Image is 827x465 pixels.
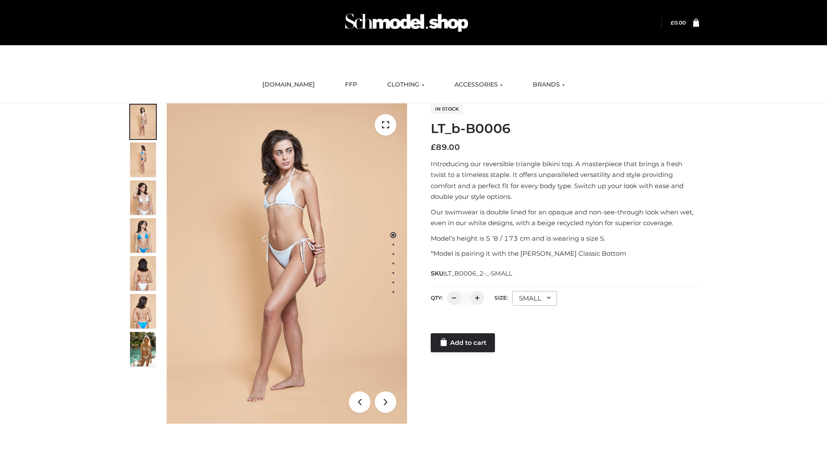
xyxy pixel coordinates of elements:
[130,256,156,291] img: ArielClassicBikiniTop_CloudNine_AzureSky_OW114ECO_7-scaled.jpg
[431,248,699,259] p: *Model is pairing it with the [PERSON_NAME] Classic Bottom
[431,233,699,244] p: Model’s height is 5 ‘8 / 173 cm and is wearing a size S.
[494,294,508,301] label: Size:
[130,143,156,177] img: ArielClassicBikiniTop_CloudNine_AzureSky_OW114ECO_2-scaled.jpg
[671,19,674,26] span: £
[448,75,509,94] a: ACCESSORIES
[130,180,156,215] img: ArielClassicBikiniTop_CloudNine_AzureSky_OW114ECO_3-scaled.jpg
[130,332,156,366] img: Arieltop_CloudNine_AzureSky2.jpg
[671,19,686,26] bdi: 0.00
[431,104,463,114] span: In stock
[445,270,512,277] span: LT_B0006_2-_-SMALL
[431,158,699,202] p: Introducing our reversible triangle bikini top. A masterpiece that brings a fresh twist to a time...
[526,75,571,94] a: BRANDS
[431,121,699,136] h1: LT_b-B0006
[431,143,460,152] bdi: 89.00
[431,207,699,229] p: Our swimwear is double lined for an opaque and non-see-through look when wet, even in our white d...
[512,291,557,306] div: SMALL
[339,75,364,94] a: FFP
[431,143,436,152] span: £
[431,268,513,279] span: SKU:
[381,75,431,94] a: CLOTHING
[431,294,443,301] label: QTY:
[130,218,156,253] img: ArielClassicBikiniTop_CloudNine_AzureSky_OW114ECO_4-scaled.jpg
[130,105,156,139] img: ArielClassicBikiniTop_CloudNine_AzureSky_OW114ECO_1-scaled.jpg
[256,75,321,94] a: [DOMAIN_NAME]
[167,103,407,424] img: ArielClassicBikiniTop_CloudNine_AzureSky_OW114ECO_1
[671,19,686,26] a: £0.00
[342,6,471,40] img: Schmodel Admin 964
[130,294,156,329] img: ArielClassicBikiniTop_CloudNine_AzureSky_OW114ECO_8-scaled.jpg
[431,333,495,352] a: Add to cart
